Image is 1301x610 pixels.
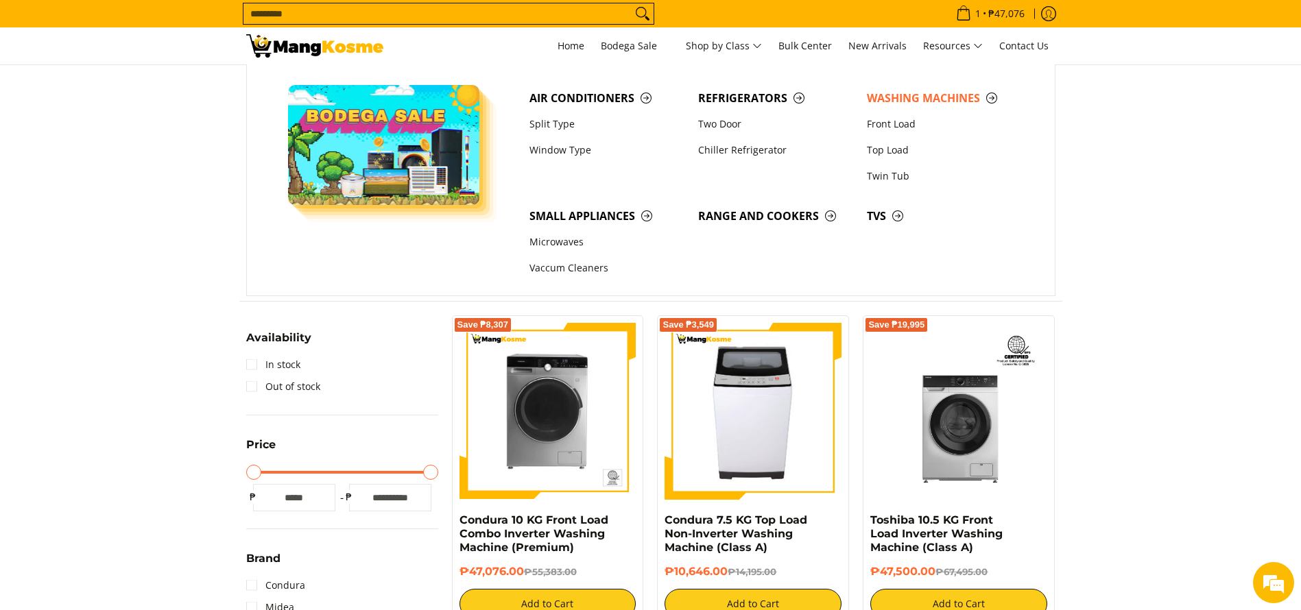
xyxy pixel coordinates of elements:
span: Save ₱19,995 [868,321,924,329]
span: 1 [973,9,983,19]
a: Bulk Center [772,27,839,64]
a: Top Load [860,137,1029,163]
a: Front Load [860,111,1029,137]
del: ₱14,195.00 [728,566,776,577]
a: Toshiba 10.5 KG Front Load Inverter Washing Machine (Class A) [870,513,1003,554]
a: Resources [916,27,990,64]
h6: ₱10,646.00 [665,565,842,578]
a: Condura 7.5 KG Top Load Non-Inverter Washing Machine (Class A) [665,513,807,554]
span: ₱ [246,490,260,504]
img: Condura 10 KG Front Load Combo Inverter Washing Machine (Premium) [459,323,636,500]
span: Air Conditioners [529,90,684,107]
a: In stock [246,354,300,376]
img: Bodega Sale [288,85,480,205]
span: Home [558,39,584,52]
span: TVs [867,208,1022,225]
a: Vaccum Cleaners [523,256,691,282]
a: Window Type [523,137,691,163]
a: Twin Tub [860,163,1029,189]
img: Toshiba 10.5 KG Front Load Inverter Washing Machine (Class A) [870,323,1047,500]
a: Split Type [523,111,691,137]
a: TVs [860,203,1029,229]
a: Out of stock [246,376,320,398]
a: Refrigerators [691,85,860,111]
summary: Open [246,439,276,461]
span: Save ₱3,549 [663,321,714,329]
span: Save ₱8,307 [457,321,509,329]
a: New Arrivals [842,27,914,64]
span: ₱47,076 [986,9,1027,19]
a: Two Door [691,111,860,137]
h6: ₱47,076.00 [459,565,636,578]
a: Shop by Class [679,27,769,64]
a: Home [551,27,591,64]
img: condura-7.5kg-topload-non-inverter-washing-machine-class-c-full-view-mang-kosme [671,323,837,500]
a: Condura [246,574,305,596]
span: Resources [923,38,983,55]
del: ₱67,495.00 [935,566,988,577]
span: Shop by Class [686,38,762,55]
span: Range and Cookers [698,208,853,225]
span: Contact Us [999,39,1049,52]
a: Microwaves [523,230,691,256]
del: ₱55,383.00 [524,566,577,577]
span: Availability [246,332,311,343]
span: Small Appliances [529,208,684,225]
h6: ₱47,500.00 [870,565,1047,578]
span: Bodega Sale [601,38,669,55]
a: Range and Cookers [691,203,860,229]
nav: Main Menu [397,27,1055,64]
span: • [952,6,1029,21]
a: Washing Machines [860,85,1029,111]
a: Air Conditioners [523,85,691,111]
img: Washing Machines l Mang Kosme: Home Appliances Warehouse Sale Partner [246,34,383,58]
span: Price [246,439,276,450]
a: Contact Us [992,27,1055,64]
span: Bulk Center [778,39,832,52]
a: Small Appliances [523,203,691,229]
span: ₱ [342,490,356,504]
span: Refrigerators [698,90,853,107]
button: Search [632,3,654,24]
a: Bodega Sale [594,27,676,64]
a: Chiller Refrigerator [691,137,860,163]
summary: Open [246,553,281,574]
span: Brand [246,553,281,564]
span: New Arrivals [848,39,907,52]
summary: Open [246,332,311,354]
span: Washing Machines [867,90,1022,107]
a: Condura 10 KG Front Load Combo Inverter Washing Machine (Premium) [459,513,608,554]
